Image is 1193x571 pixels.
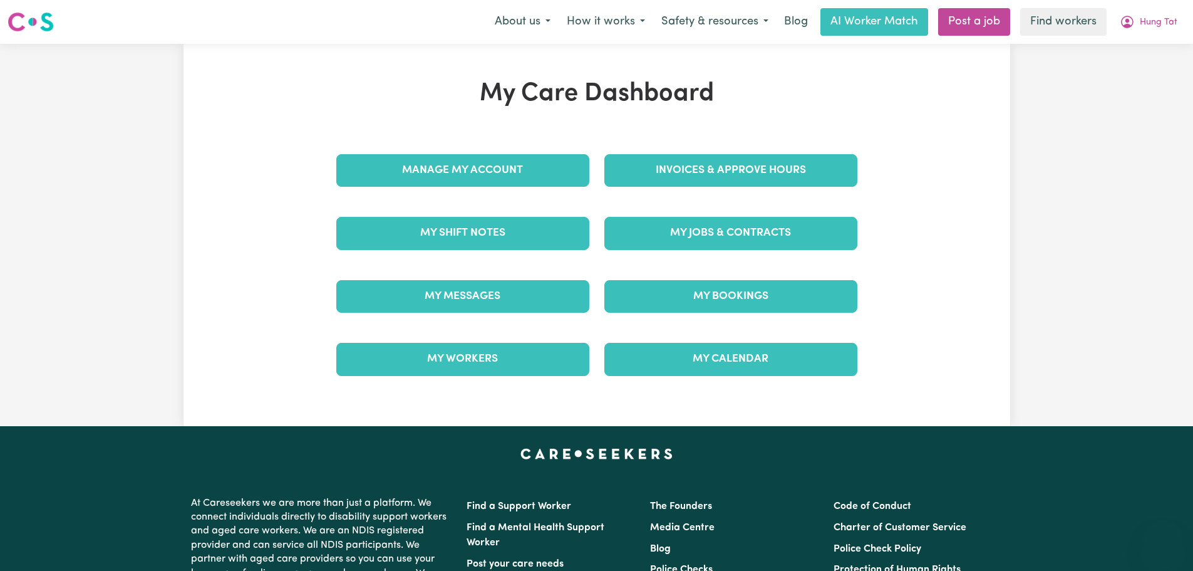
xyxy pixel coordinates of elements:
a: My Calendar [604,343,857,375]
button: How it works [559,9,653,35]
a: The Founders [650,501,712,511]
a: My Jobs & Contracts [604,217,857,249]
a: Find a Support Worker [467,501,571,511]
a: Manage My Account [336,154,589,187]
a: My Bookings [604,280,857,313]
a: Find workers [1020,8,1107,36]
a: My Workers [336,343,589,375]
a: Media Centre [650,523,715,533]
a: Post a job [938,8,1010,36]
span: Hung Tat [1140,16,1177,29]
a: Invoices & Approve Hours [604,154,857,187]
a: Blog [650,544,671,554]
a: Blog [777,8,815,36]
a: My Messages [336,280,589,313]
iframe: Button to launch messaging window [1143,521,1183,561]
img: Careseekers logo [8,11,54,33]
a: My Shift Notes [336,217,589,249]
a: Police Check Policy [834,544,921,554]
button: Safety & resources [653,9,777,35]
a: Find a Mental Health Support Worker [467,523,604,548]
h1: My Care Dashboard [329,79,865,109]
a: Careseekers home page [520,449,673,459]
button: About us [487,9,559,35]
a: Code of Conduct [834,501,911,511]
a: Careseekers logo [8,8,54,36]
button: My Account [1112,9,1185,35]
a: Charter of Customer Service [834,523,966,533]
a: AI Worker Match [820,8,928,36]
a: Post your care needs [467,559,564,569]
